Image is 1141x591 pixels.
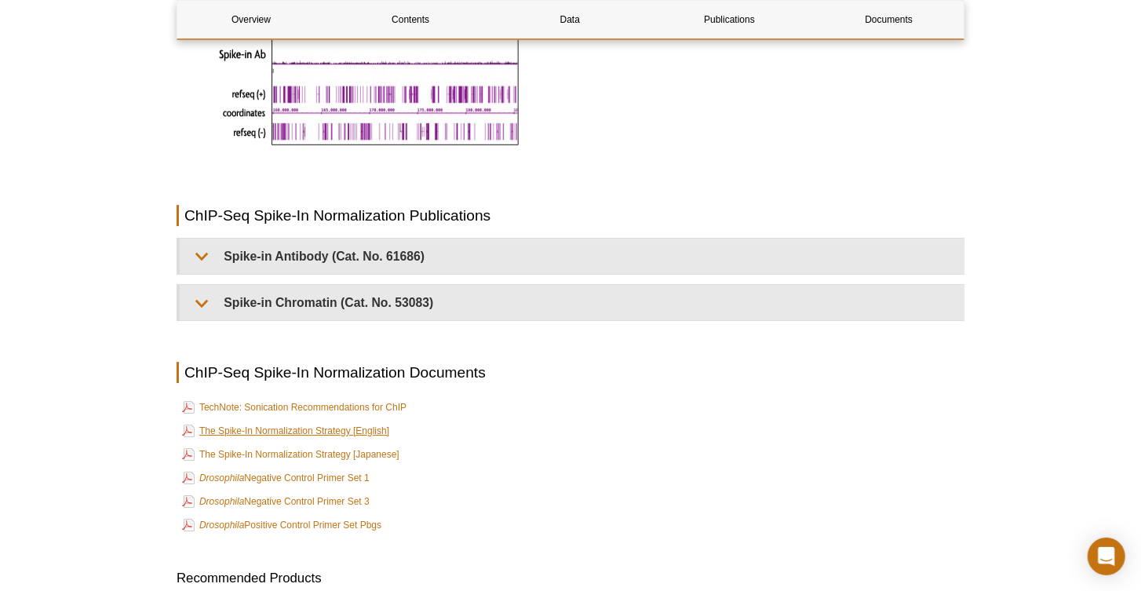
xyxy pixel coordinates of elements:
a: The Spike-In Normalization Strategy [Japanese] [182,445,399,464]
a: Publications [656,1,804,38]
i: Drosophila [199,520,244,531]
summary: Spike-in Antibody (Cat. No. 61686) [180,239,964,274]
a: Contents [337,1,484,38]
h3: Recommended Products [177,569,964,588]
i: Drosophila [199,496,244,507]
a: DrosophilaNegative Control Primer Set 3 [182,492,370,511]
i: Drosophila [199,472,244,483]
a: Overview [177,1,325,38]
a: The Spike-In Normalization Strategy [English] [182,421,389,440]
h2: ChIP-Seq Spike-In Normalization Documents [177,362,964,383]
a: DrosophilaPositive Control Primer Set Pbgs [182,516,381,534]
a: Documents [815,1,963,38]
div: Open Intercom Messenger [1088,538,1125,575]
summary: Spike-in Chromatin (Cat. No. 53083) [180,285,964,320]
a: Data [496,1,643,38]
a: DrosophilaNegative Control Primer Set 1 [182,469,370,487]
h2: ChIP-Seq Spike-In Normalization Publications [177,205,964,226]
a: TechNote: Sonication Recommendations for ChIP [182,398,406,417]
